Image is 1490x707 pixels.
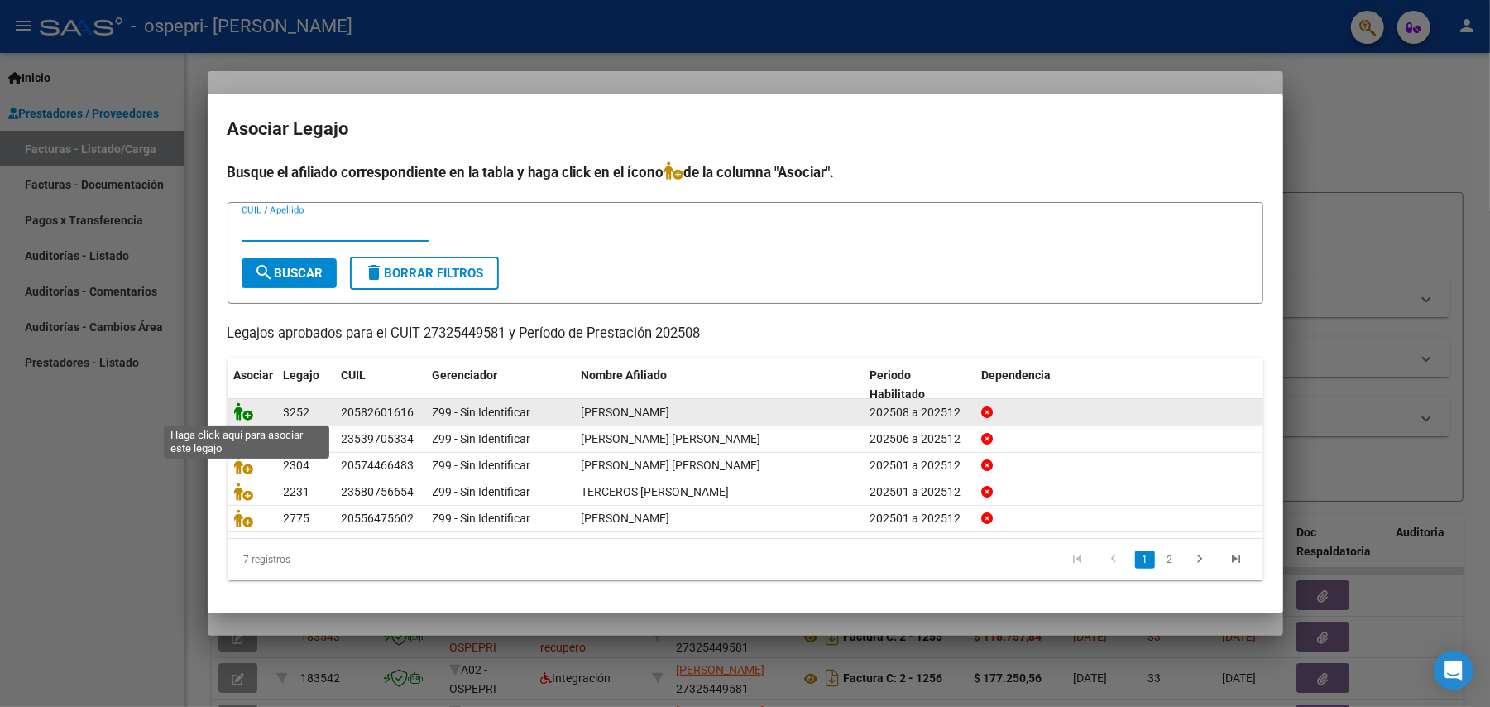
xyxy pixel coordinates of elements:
[1160,551,1180,569] a: 2
[1062,551,1094,569] a: go to first page
[582,368,668,382] span: Nombre Afiliado
[365,262,385,282] mat-icon: delete
[228,324,1263,344] p: Legajos aprobados para el CUIT 27325449581 y Período de Prestación 202508
[365,266,484,281] span: Borrar Filtros
[342,368,367,382] span: CUIL
[284,485,310,498] span: 2231
[575,358,864,412] datatable-header-cell: Nombre Afiliado
[350,257,499,290] button: Borrar Filtros
[582,512,670,525] span: VERGARA BAUTISTA NICOLAS
[870,509,968,528] div: 202501 a 202512
[1434,651,1473,690] div: Open Intercom Messenger
[433,459,531,472] span: Z99 - Sin Identificar
[582,459,761,472] span: OJEDA PACHECO DANTE SEBASTIAN
[342,403,414,422] div: 20582601616
[277,358,335,412] datatable-header-cell: Legajo
[284,432,310,445] span: 2367
[228,358,277,412] datatable-header-cell: Asociar
[433,406,531,419] span: Z99 - Sin Identificar
[342,430,414,449] div: 23539705334
[234,368,274,382] span: Asociar
[433,485,531,498] span: Z99 - Sin Identificar
[870,456,968,475] div: 202501 a 202512
[1157,546,1182,574] li: page 2
[284,406,310,419] span: 3252
[433,512,531,525] span: Z99 - Sin Identificar
[284,459,310,472] span: 2304
[870,368,925,401] span: Periodo Habilitado
[228,113,1263,145] h2: Asociar Legajo
[426,358,575,412] datatable-header-cell: Gerenciador
[975,358,1263,412] datatable-header-cell: Dependencia
[582,432,761,445] span: AGUILERA CAMILA SOFIA
[433,432,531,445] span: Z99 - Sin Identificar
[228,539,432,580] div: 7 registros
[582,406,670,419] span: DEVAUX TOMAS
[342,456,414,475] div: 20574466483
[981,368,1051,382] span: Dependencia
[284,512,310,525] span: 2775
[228,161,1263,183] h4: Busque el afiliado correspondiente en la tabla y haga click en el ícono de la columna "Asociar".
[433,368,498,382] span: Gerenciador
[1133,546,1157,574] li: page 1
[870,430,968,449] div: 202506 a 202512
[1135,551,1155,569] a: 1
[863,358,975,412] datatable-header-cell: Periodo Habilitado
[1221,551,1253,569] a: go to last page
[335,358,426,412] datatable-header-cell: CUIL
[255,266,323,281] span: Buscar
[242,258,337,288] button: Buscar
[870,483,968,502] div: 202501 a 202512
[870,403,968,422] div: 202508 a 202512
[255,262,275,282] mat-icon: search
[284,368,320,382] span: Legajo
[342,483,414,502] div: 23580756654
[582,485,730,498] span: TERCEROS GUILLERMINA
[1099,551,1130,569] a: go to previous page
[342,509,414,528] div: 20556475602
[1185,551,1216,569] a: go to next page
